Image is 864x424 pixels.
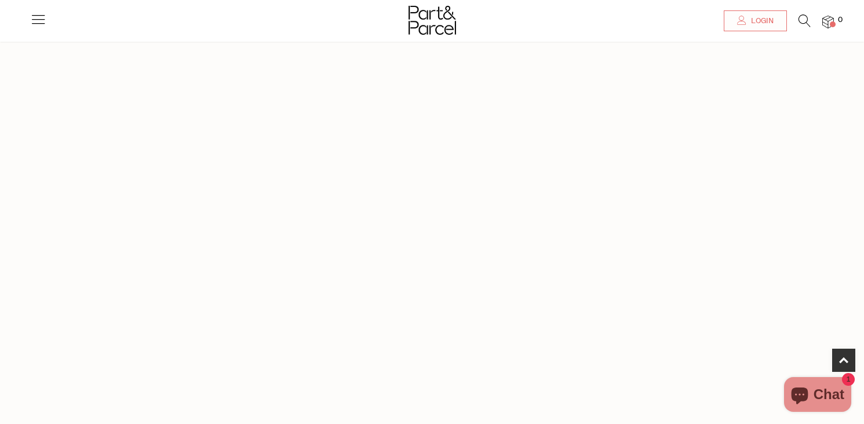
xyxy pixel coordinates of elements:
a: Login [724,10,787,31]
span: Login [748,16,774,26]
inbox-online-store-chat: Shopify online store chat [781,377,855,415]
a: 0 [822,16,834,28]
span: 0 [835,15,845,25]
img: Part&Parcel [409,6,456,35]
